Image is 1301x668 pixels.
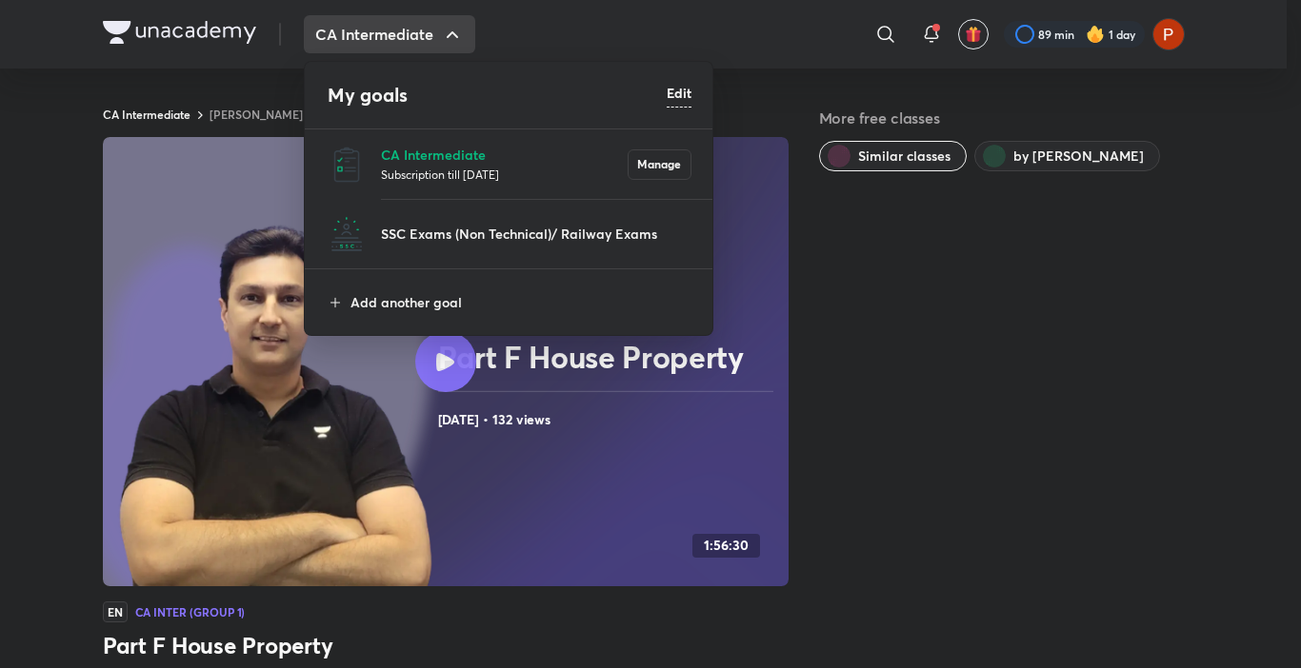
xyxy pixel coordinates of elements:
[381,165,628,184] p: Subscription till [DATE]
[350,292,691,312] p: Add another goal
[328,81,667,109] h4: My goals
[381,145,628,165] p: CA Intermediate
[667,83,691,103] h6: Edit
[328,146,366,184] img: CA Intermediate
[628,149,691,180] button: Manage
[381,224,691,244] p: SSC Exams (Non Technical)/ Railway Exams
[328,215,366,253] img: SSC Exams (Non Technical)/ Railway Exams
